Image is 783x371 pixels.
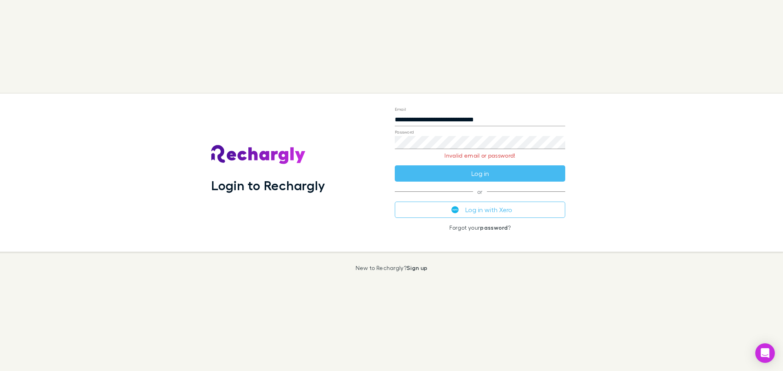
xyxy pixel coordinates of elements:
[480,224,508,231] a: password
[395,202,565,218] button: Log in with Xero
[407,264,427,271] a: Sign up
[395,152,565,159] p: Invalid email or password!
[395,106,406,112] label: Email
[211,178,325,193] h1: Login to Rechargly
[395,224,565,231] p: Forgot your ?
[755,343,775,363] div: Open Intercom Messenger
[211,145,306,165] img: Rechargly's Logo
[356,265,428,271] p: New to Rechargly?
[395,129,414,135] label: Password
[451,206,459,213] img: Xero's logo
[395,165,565,182] button: Log in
